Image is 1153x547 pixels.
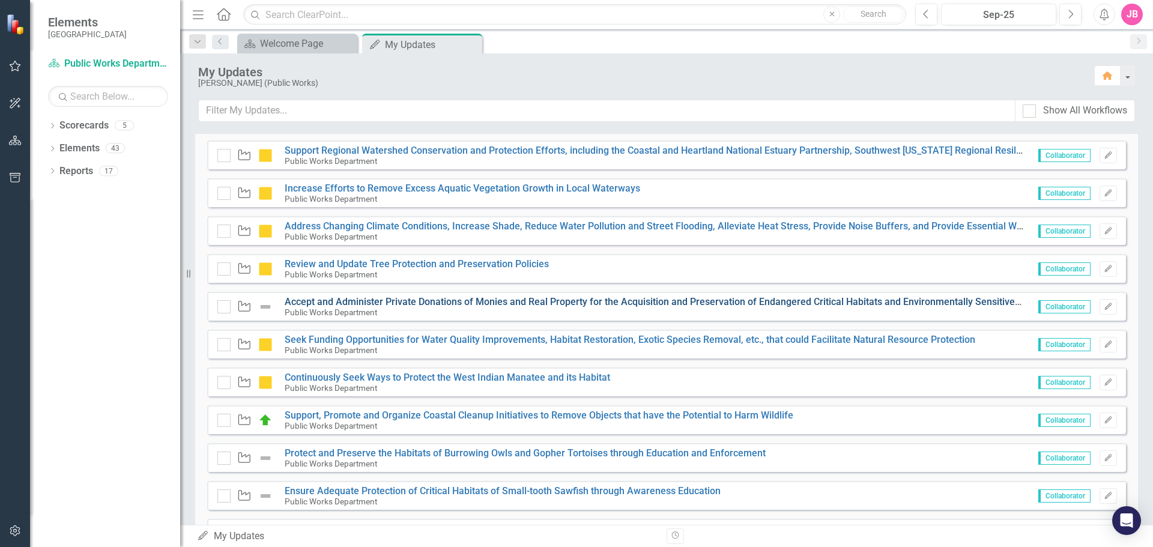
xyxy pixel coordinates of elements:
span: Collaborator [1038,338,1091,351]
a: Address Changing Climate Conditions, Increase Shade, Reduce Water Pollution and Street Flooding, ... [285,220,1074,232]
span: Collaborator [1038,149,1091,162]
a: Protect and Preserve the Habitats of Burrowing Owls and Gopher Tortoises through Education and En... [285,447,766,459]
input: Search Below... [48,86,168,107]
div: My Updates [198,65,1082,79]
small: Public Works Department [285,270,377,279]
img: Not Defined [258,300,273,314]
div: Sep-25 [945,8,1052,22]
img: Not Defined [258,451,273,465]
input: Search ClearPoint... [243,4,906,25]
span: Collaborator [1038,225,1091,238]
a: Seek Funding Opportunities for Water Quality Improvements, Habitat Restoration, Exotic Species Re... [285,334,975,345]
div: 17 [99,166,118,176]
small: [GEOGRAPHIC_DATA] [48,29,127,39]
span: Collaborator [1038,489,1091,503]
img: In Progress or Needs Work [258,375,273,390]
small: Public Works Department [285,194,377,204]
small: Public Works Department [285,421,377,431]
img: On Schedule or Complete [258,413,273,428]
span: Collaborator [1038,187,1091,200]
small: Public Works Department [285,307,377,317]
div: 5 [115,121,134,131]
small: Public Works Department [285,232,377,241]
small: Public Works Department [285,497,377,506]
span: Collaborator [1038,262,1091,276]
a: Continuously Seek Ways to Protect the West Indian Manatee and its Habitat [285,372,610,383]
button: JB [1121,4,1143,25]
small: Public Works Department [285,459,377,468]
div: My Updates [385,37,479,52]
span: Elements [48,15,127,29]
img: In Progress or Needs Work [258,224,273,238]
button: Search [843,6,903,23]
button: Sep-25 [941,4,1056,25]
small: Public Works Department [285,156,377,166]
div: 43 [106,144,125,154]
span: Collaborator [1038,414,1091,427]
a: Scorecards [59,119,109,133]
span: Collaborator [1038,376,1091,389]
small: Public Works Department [285,345,377,355]
img: In Progress or Needs Work [258,262,273,276]
div: Open Intercom Messenger [1112,506,1141,535]
a: Welcome Page [240,36,354,51]
div: Show All Workflows [1043,104,1127,118]
span: Search [861,9,886,19]
div: My Updates [197,530,658,543]
img: In Progress or Needs Work [258,337,273,352]
span: Collaborator [1038,452,1091,465]
small: Public Works Department [285,383,377,393]
a: Reports [59,165,93,178]
a: Elements [59,142,100,156]
a: Public Works Department [48,57,168,71]
span: Collaborator [1038,300,1091,313]
img: In Progress or Needs Work [258,186,273,201]
img: Not Defined [258,489,273,503]
img: ClearPoint Strategy [6,14,27,35]
img: In Progress or Needs Work [258,148,273,163]
div: Welcome Page [260,36,354,51]
a: Ensure Adequate Protection of Critical Habitats of Small-tooth Sawfish through Awareness Education [285,485,721,497]
input: Filter My Updates... [198,100,1015,122]
div: [PERSON_NAME] (Public Works) [198,79,1082,88]
a: Increase Efforts to Remove Excess Aquatic Vegetation Growth in Local Waterways [285,183,640,194]
a: Review and Update Tree Protection and Preservation Policies [285,258,549,270]
a: Accept and Administer Private Donations of Monies and Real Property for the Acquisition and Prese... [285,296,1044,307]
a: Support, Promote and Organize Coastal Cleanup Initiatives to Remove Objects that have the Potenti... [285,409,793,421]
